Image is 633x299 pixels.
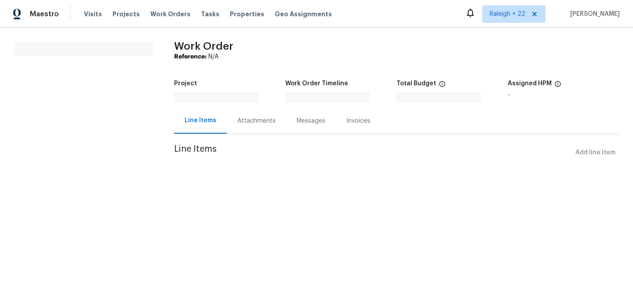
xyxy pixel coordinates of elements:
h5: Work Order Timeline [285,80,348,87]
div: Line Items [185,116,216,125]
h5: Total Budget [397,80,436,87]
span: The hpm assigned to this work order. [554,80,561,92]
span: Work Order [174,41,233,51]
span: Tasks [201,11,219,17]
div: N/A [174,52,619,61]
h5: Assigned HPM [508,80,552,87]
span: [PERSON_NAME] [567,10,620,18]
span: Line Items [174,145,572,161]
span: The total cost of line items that have been proposed by Opendoor. This sum includes line items th... [439,80,446,92]
span: Geo Assignments [275,10,332,18]
span: Raleigh + 22 [490,10,525,18]
div: Attachments [237,117,276,125]
h5: Project [174,80,197,87]
div: Invoices [346,117,370,125]
span: Maestro [30,10,59,18]
b: Reference: [174,54,207,60]
div: - [508,92,619,98]
span: Visits [84,10,102,18]
div: Messages [297,117,325,125]
span: Properties [230,10,264,18]
span: Projects [113,10,140,18]
span: Work Orders [150,10,190,18]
